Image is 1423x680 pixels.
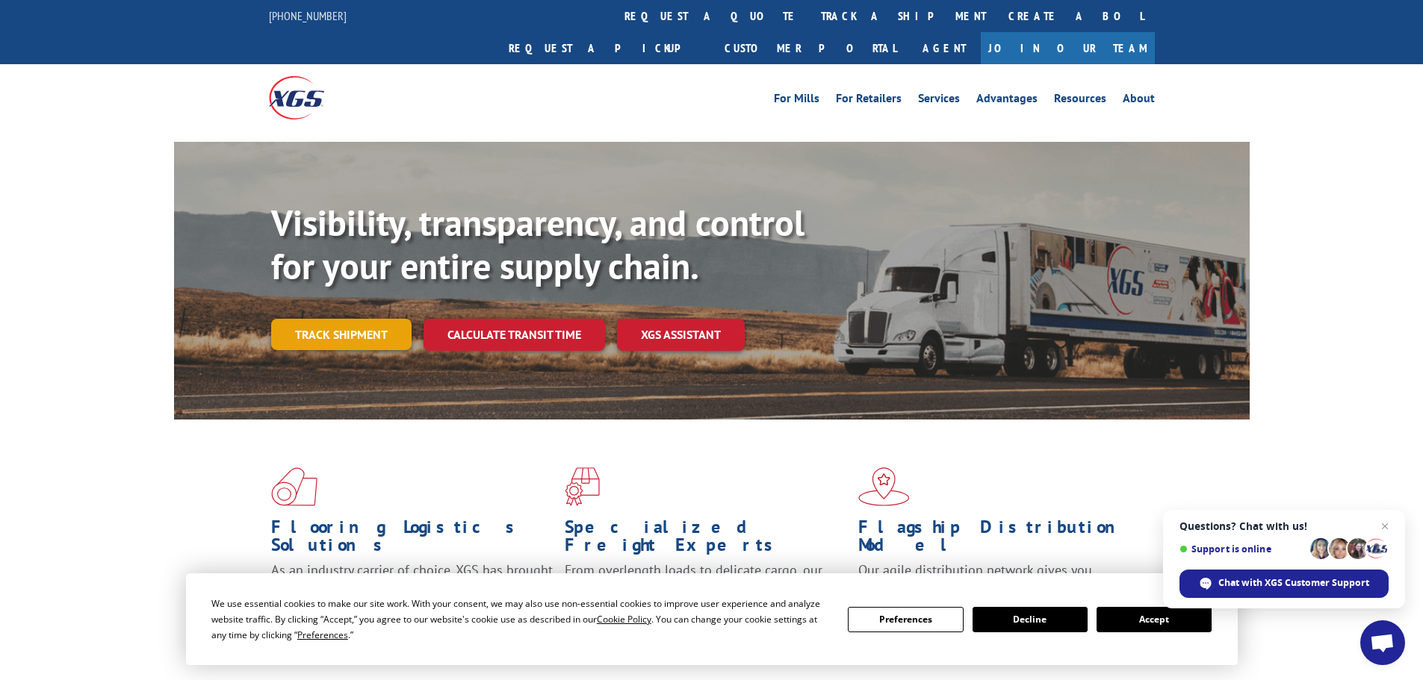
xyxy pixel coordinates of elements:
span: Questions? Chat with us! [1179,520,1389,532]
h1: Specialized Freight Experts [565,518,847,561]
button: Preferences [848,607,963,632]
a: About [1123,93,1155,109]
button: Accept [1097,607,1212,632]
h1: Flooring Logistics Solutions [271,518,554,561]
span: Our agile distribution network gives you nationwide inventory management on demand. [858,561,1133,596]
a: For Retailers [836,93,902,109]
a: Calculate transit time [424,319,605,351]
a: Request a pickup [497,32,713,64]
div: We use essential cookies to make our site work. With your consent, we may also use non-essential ... [211,596,830,643]
a: For Mills [774,93,819,109]
b: Visibility, transparency, and control for your entire supply chain. [271,199,804,289]
span: Support is online [1179,543,1305,555]
div: Open chat [1360,620,1405,665]
a: Advantages [976,93,1038,109]
p: From overlength loads to delicate cargo, our experienced staff knows the best way to move your fr... [565,561,847,628]
a: [PHONE_NUMBER] [269,8,347,23]
a: Resources [1054,93,1106,109]
a: XGS ASSISTANT [617,319,745,351]
a: Services [918,93,960,109]
img: xgs-icon-focused-on-flooring-red [565,467,600,506]
span: As an industry carrier of choice, XGS has brought innovation and dedication to flooring logistics... [271,561,553,614]
div: Chat with XGS Customer Support [1179,570,1389,598]
span: Chat with XGS Customer Support [1218,576,1369,590]
span: Cookie Policy [597,613,651,626]
img: xgs-icon-flagship-distribution-model-red [858,467,910,506]
span: Close chat [1376,517,1394,535]
a: Track shipment [271,319,412,350]
a: Agent [908,32,981,64]
button: Decline [973,607,1088,632]
img: xgs-icon-total-supply-chain-intelligence-red [271,467,317,506]
h1: Flagship Distribution Model [858,518,1141,561]
a: Customer Portal [713,32,908,64]
span: Preferences [297,628,348,641]
div: Cookie Consent Prompt [186,573,1238,665]
a: Join Our Team [981,32,1155,64]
